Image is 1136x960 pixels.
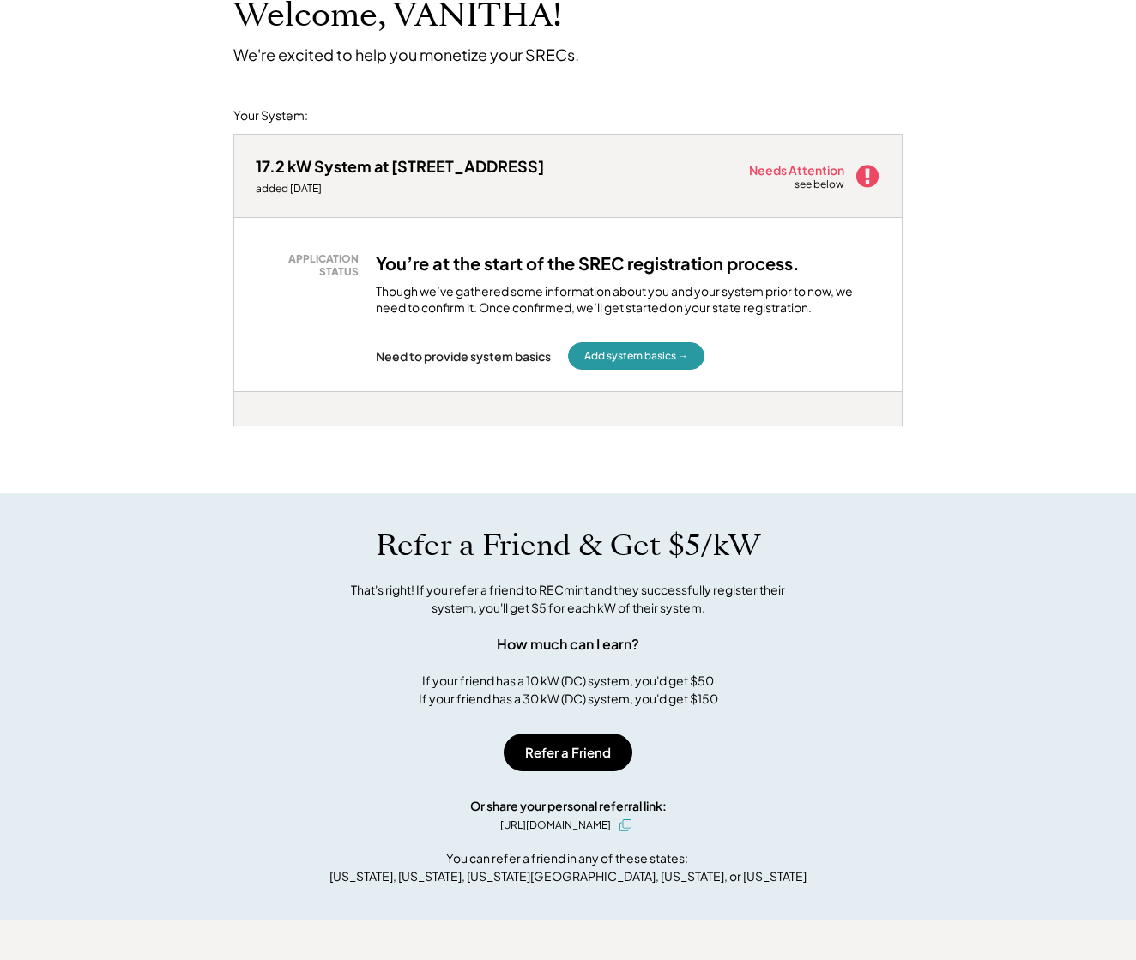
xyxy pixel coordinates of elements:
[749,164,846,176] div: Needs Attention
[233,107,308,124] div: Your System:
[376,348,551,364] div: Need to provide system basics
[329,849,807,885] div: You can refer a friend in any of these states: [US_STATE], [US_STATE], [US_STATE][GEOGRAPHIC_DATA...
[568,342,704,370] button: Add system basics →
[256,182,544,196] div: added [DATE]
[376,252,800,275] h3: You’re at the start of the SREC registration process.
[795,178,846,192] div: see below
[233,45,579,64] div: We're excited to help you monetize your SRECs.
[470,797,667,815] div: Or share your personal referral link:
[419,672,718,708] div: If your friend has a 10 kW (DC) system, you'd get $50 If your friend has a 30 kW (DC) system, you...
[504,734,632,771] button: Refer a Friend
[233,426,295,433] div: iqpmdtec - VA Distributed
[256,156,544,176] div: 17.2 kW System at [STREET_ADDRESS]
[615,815,636,836] button: click to copy
[500,818,611,833] div: [URL][DOMAIN_NAME]
[264,252,359,279] div: APPLICATION STATUS
[497,634,639,655] div: How much can I earn?
[376,528,760,564] h1: Refer a Friend & Get $5/kW
[332,581,804,617] div: That's right! If you refer a friend to RECmint and they successfully register their system, you'l...
[376,283,880,317] div: Though we’ve gathered some information about you and your system prior to now, we need to confirm...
